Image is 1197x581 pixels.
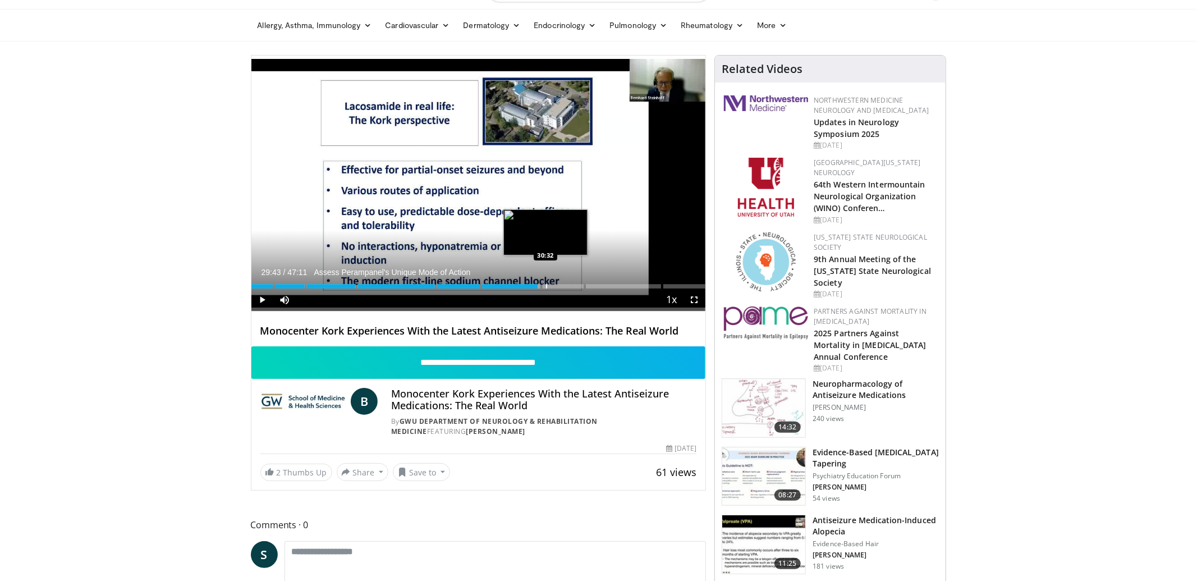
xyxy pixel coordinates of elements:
[722,515,805,574] img: dc9eff34-8ecf-47fc-ae32-9db00530c429.150x105_q85_crop-smart_upscale.jpg
[814,140,937,150] div: [DATE]
[351,388,378,415] a: B
[527,14,603,36] a: Endocrinology
[251,289,274,311] button: Play
[722,515,939,574] a: 11:25 Antiseizure Medication-Induced Alopecia Evidence-Based Hair [PERSON_NAME] 181 views
[260,464,332,481] a: 2 Thumbs Up
[813,551,939,560] p: [PERSON_NAME]
[813,472,939,481] p: Psychiatry Education Forum
[813,562,844,571] p: 181 views
[750,14,794,36] a: More
[251,56,706,312] video-js: Video Player
[337,463,389,481] button: Share
[251,518,707,532] span: Comments 0
[813,483,939,492] p: [PERSON_NAME]
[814,179,925,213] a: 64th Western Intermountain Neurological Organization (WINO) Conferen…
[674,14,750,36] a: Rheumatology
[391,417,696,437] div: By FEATURING
[814,158,921,177] a: [GEOGRAPHIC_DATA][US_STATE] Neurology
[503,209,588,255] img: image.jpeg
[683,289,705,311] button: Fullscreen
[736,232,796,291] img: 71a8b48c-8850-4916-bbdd-e2f3ccf11ef9.png.150x105_q85_autocrop_double_scale_upscale_version-0.2.png
[813,494,840,503] p: 54 views
[378,14,456,36] a: Cardiovascular
[391,388,696,412] h4: Monocenter Kork Experiences With the Latest Antiseizure Medications: The Real World
[814,306,927,326] a: Partners Against Mortality in [MEDICAL_DATA]
[724,95,808,111] img: 2a462fb6-9365-492a-ac79-3166a6f924d8.png.150x105_q85_autocrop_double_scale_upscale_version-0.2.jpg
[287,268,307,277] span: 47:11
[814,215,937,225] div: [DATE]
[813,447,939,469] h3: Evidence-Based [MEDICAL_DATA] Tapering
[774,558,801,569] span: 11:25
[457,14,528,36] a: Dermatology
[813,539,939,548] p: Evidence-Based Hair
[251,14,379,36] a: Allergy, Asthma, Immunology
[814,117,899,139] a: Updates in Neurology Symposium 2025
[722,447,805,506] img: 67f01596-a24c-4eb8-8e8d-fa35551849a0.150x105_q85_crop-smart_upscale.jpg
[813,378,939,401] h3: Neuropharmacology of Antiseizure Medications
[603,14,674,36] a: Pulmonology
[277,467,281,478] span: 2
[314,267,470,277] span: Assess Perampanel's Unique Mode of Action
[722,62,802,76] h4: Related Videos
[262,268,281,277] span: 29:43
[774,489,801,501] span: 08:27
[274,289,296,311] button: Mute
[283,268,286,277] span: /
[656,465,696,479] span: 61 views
[724,306,808,340] img: eb8b354f-837c-42f6-ab3d-1e8ded9eaae7.png.150x105_q85_autocrop_double_scale_upscale_version-0.2.png
[251,541,278,568] a: S
[722,378,939,438] a: 14:32 Neuropharmacology of Antiseizure Medications [PERSON_NAME] 240 views
[814,254,931,288] a: 9th Annual Meeting of the [US_STATE] State Neurological Society
[391,417,598,436] a: GWU Department of Neurology & Rehabilitation Medicine
[260,388,346,415] img: GWU Department of Neurology & Rehabilitation Medicine
[813,403,939,412] p: [PERSON_NAME]
[260,325,697,337] h4: Monocenter Kork Experiences With the Latest Antiseizure Medications: The Real World
[251,284,706,289] div: Progress Bar
[466,427,525,436] a: [PERSON_NAME]
[661,289,683,311] button: Playback Rate
[722,379,805,437] img: e258684e-4bcd-4ffc-ad60-dc5a1a76ac15.150x105_q85_crop-smart_upscale.jpg
[722,447,939,506] a: 08:27 Evidence-Based [MEDICAL_DATA] Tapering Psychiatry Education Forum [PERSON_NAME] 54 views
[814,232,927,252] a: [US_STATE] State Neurological Society
[814,289,937,299] div: [DATE]
[738,158,794,217] img: f6362829-b0a3-407d-a044-59546adfd345.png.150x105_q85_autocrop_double_scale_upscale_version-0.2.png
[774,422,801,433] span: 14:32
[813,414,844,423] p: 240 views
[813,515,939,537] h3: Antiseizure Medication-Induced Alopecia
[814,363,937,373] div: [DATE]
[666,443,696,454] div: [DATE]
[814,95,929,115] a: Northwestern Medicine Neurology and [MEDICAL_DATA]
[814,328,927,362] a: 2025 Partners Against Mortality in [MEDICAL_DATA] Annual Conference
[393,463,450,481] button: Save to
